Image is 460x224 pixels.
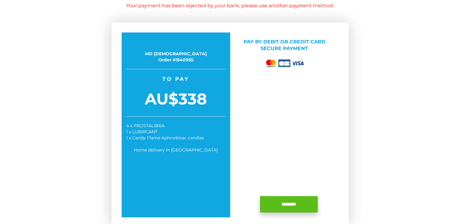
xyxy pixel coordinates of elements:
div: Home delivery in [GEOGRAPHIC_DATA] [126,147,226,153]
div: Order #1540955 [126,57,226,63]
span: To pay [126,75,226,83]
div: 4 x PROSTALIBRA 1 x LUBRICANT 1 x Candy Flame Aphrodisiac candies [126,123,226,141]
div: MD [DEMOGRAPHIC_DATA] [126,51,226,57]
span: Secure payment [261,46,308,51]
h1: Your payment has been rejected by your bank, please use another payment method. [57,3,403,8]
img: cb.png [278,59,290,67]
img: mastercard.png [265,58,277,68]
p: Pay by Debit or credit card [235,39,334,53]
span: AU$338 [126,88,226,110]
img: visa.png [292,61,304,65]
